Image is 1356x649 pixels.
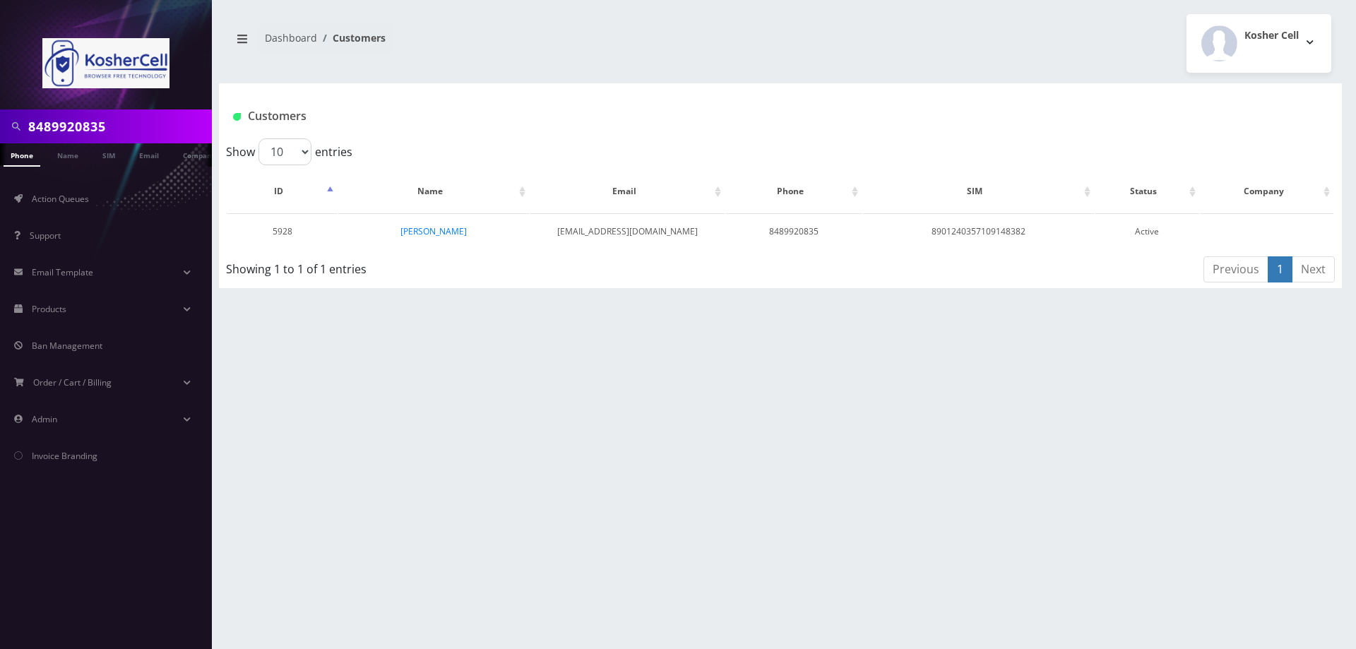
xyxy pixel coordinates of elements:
[317,30,386,45] li: Customers
[1186,14,1331,73] button: Kosher Cell
[338,171,529,212] th: Name: activate to sort column ascending
[1268,256,1292,282] a: 1
[863,171,1093,212] th: SIM: activate to sort column ascending
[1095,171,1200,212] th: Status: activate to sort column ascending
[33,376,112,388] span: Order / Cart / Billing
[1201,171,1333,212] th: Company: activate to sort column ascending
[28,113,208,140] input: Search in Company
[32,193,89,205] span: Action Queues
[226,255,677,278] div: Showing 1 to 1 of 1 entries
[176,143,223,165] a: Company
[30,230,61,242] span: Support
[1203,256,1268,282] a: Previous
[32,413,57,425] span: Admin
[233,109,1142,123] h1: Customers
[226,138,352,165] label: Show entries
[32,340,102,352] span: Ban Management
[4,143,40,167] a: Phone
[863,213,1093,249] td: 8901240357109148382
[230,23,770,64] nav: breadcrumb
[258,138,311,165] select: Showentries
[726,213,862,249] td: 8489920835
[1095,213,1200,249] td: Active
[42,38,169,88] img: KosherCell
[95,143,122,165] a: SIM
[227,213,337,249] td: 5928
[32,303,66,315] span: Products
[32,266,93,278] span: Email Template
[227,171,337,212] th: ID: activate to sort column descending
[132,143,166,165] a: Email
[265,31,317,44] a: Dashboard
[400,225,467,237] a: [PERSON_NAME]
[1244,30,1299,42] h2: Kosher Cell
[50,143,85,165] a: Name
[1292,256,1335,282] a: Next
[530,171,724,212] th: Email: activate to sort column ascending
[530,213,724,249] td: [EMAIL_ADDRESS][DOMAIN_NAME]
[726,171,862,212] th: Phone: activate to sort column ascending
[32,450,97,462] span: Invoice Branding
